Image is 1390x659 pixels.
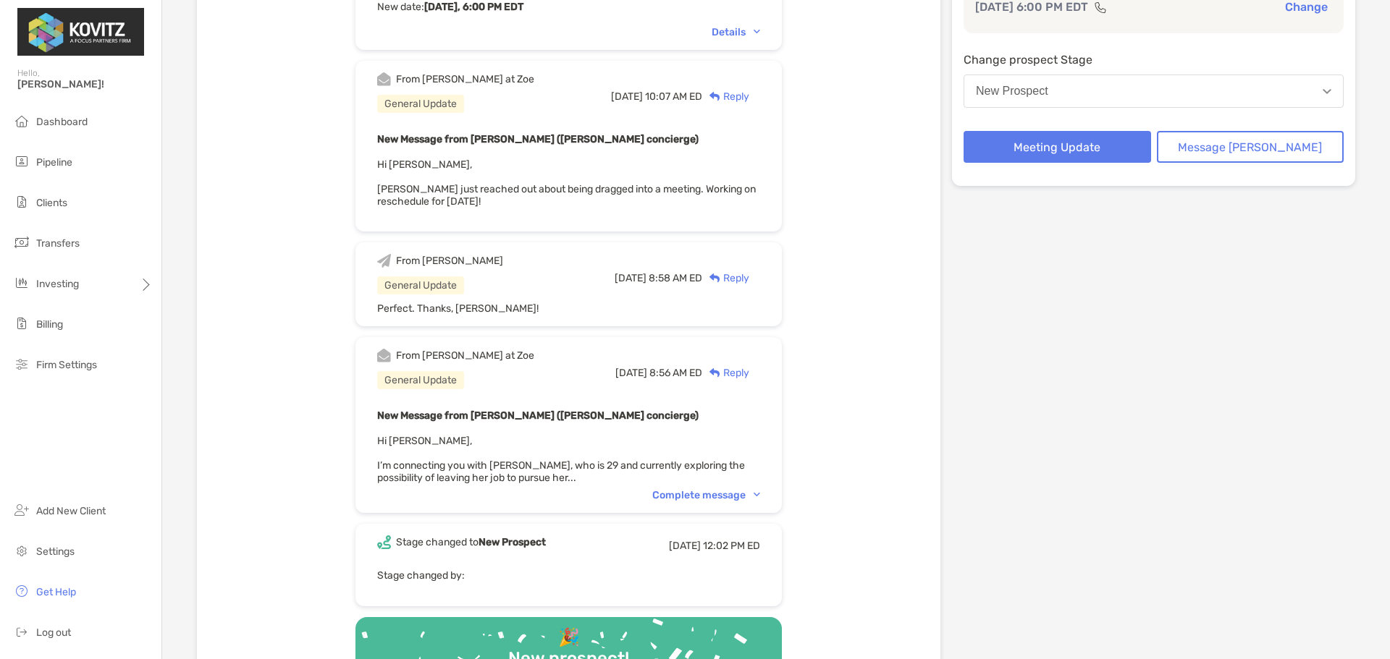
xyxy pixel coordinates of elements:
img: Event icon [377,349,391,362]
b: [DATE], 6:00 PM EDT [424,1,523,13]
div: Reply [702,89,749,104]
div: From [PERSON_NAME] at Zoe [396,73,534,85]
div: General Update [377,95,464,113]
p: Stage changed by: [377,566,760,584]
img: Chevron icon [754,30,760,34]
div: From [PERSON_NAME] at Zoe [396,349,534,362]
img: dashboard icon [13,112,30,129]
span: [DATE] [615,272,646,284]
div: Reply [702,271,749,286]
img: Reply icon [709,273,720,283]
span: Log out [36,626,71,639]
img: Chevron icon [754,493,760,497]
b: New Message from [PERSON_NAME] ([PERSON_NAME] concierge) [377,409,699,422]
span: Perfect. Thanks, [PERSON_NAME]! [377,302,539,315]
img: logout icon [13,623,30,640]
img: firm-settings icon [13,355,30,373]
img: Event icon [377,535,391,549]
img: billing icon [13,315,30,332]
span: Firm Settings [36,359,97,371]
img: Zoe Logo [17,6,144,58]
div: 🎉 [552,627,586,648]
button: Meeting Update [964,131,1151,163]
img: Reply icon [709,368,720,378]
span: Pipeline [36,156,72,169]
span: Investing [36,278,79,290]
span: Get Help [36,586,76,598]
span: Hi [PERSON_NAME], [PERSON_NAME] just reached out about being dragged into a meeting. Working on r... [377,158,756,208]
span: Billing [36,318,63,331]
img: Reply icon [709,92,720,101]
img: settings icon [13,542,30,559]
div: Reply [702,365,749,380]
button: Message [PERSON_NAME] [1157,131,1344,163]
b: New Message from [PERSON_NAME] ([PERSON_NAME] concierge) [377,133,699,145]
img: Open dropdown arrow [1323,89,1331,94]
div: From [PERSON_NAME] [396,255,503,267]
img: Event icon [377,72,391,86]
img: Event icon [377,254,391,268]
span: Add New Client [36,505,106,517]
div: General Update [377,276,464,294]
span: [PERSON_NAME]! [17,78,153,90]
img: clients icon [13,193,30,211]
div: New Prospect [976,85,1048,98]
span: Transfers [36,237,80,250]
span: 12:02 PM ED [703,540,760,552]
img: add_new_client icon [13,501,30,519]
span: [DATE] [615,367,647,379]
img: get-help icon [13,582,30,600]
span: 10:07 AM ED [645,90,702,103]
p: Change prospect Stage [964,51,1344,69]
img: pipeline icon [13,153,30,170]
b: New Prospect [479,536,546,548]
span: Hi [PERSON_NAME], I’m connecting you with [PERSON_NAME], who is 29 and currently exploring the po... [377,435,745,484]
img: investing icon [13,274,30,292]
div: General Update [377,371,464,389]
span: Settings [36,545,75,558]
button: New Prospect [964,75,1344,108]
span: [DATE] [611,90,643,103]
span: Clients [36,197,67,209]
span: 8:56 AM ED [649,367,702,379]
img: communication type [1094,1,1107,13]
span: [DATE] [669,540,701,552]
div: Complete message [652,489,760,501]
img: transfers icon [13,234,30,251]
div: Stage changed to [396,536,546,548]
span: Dashboard [36,116,88,128]
span: 8:58 AM ED [649,272,702,284]
div: Details [712,26,760,38]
